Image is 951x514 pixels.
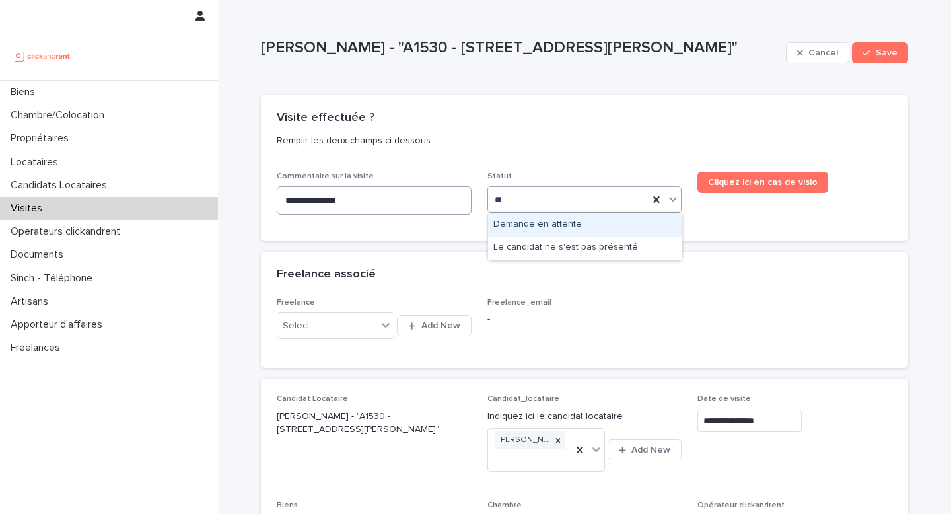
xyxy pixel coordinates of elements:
[277,135,887,147] p: Remplir les deux champs ci dessous
[277,410,472,437] p: [PERSON_NAME] - "A1530 - [STREET_ADDRESS][PERSON_NAME]"
[277,395,348,403] span: Candidat Locataire
[5,86,46,98] p: Biens
[708,178,818,187] span: Cliquez ici en cas de visio
[487,501,522,509] span: Chambre
[697,172,828,193] a: Cliquez ici en cas de visio
[277,172,374,180] span: Commentaire sur la visite
[697,395,751,403] span: Date de visite
[786,42,849,63] button: Cancel
[697,501,785,509] span: Opérateur clickandrent
[487,410,682,423] p: Indiquez ici le candidat locataire
[5,109,115,122] p: Chambre/Colocation
[5,248,74,261] p: Documents
[852,42,908,63] button: Save
[261,38,781,57] p: [PERSON_NAME] - "A1530 - [STREET_ADDRESS][PERSON_NAME]"
[277,501,298,509] span: Biens
[495,431,551,449] div: [PERSON_NAME]
[608,439,682,460] button: Add New
[5,132,79,145] p: Propriétaires
[487,312,682,326] p: -
[487,395,559,403] span: Candidat_locataire
[488,237,682,260] div: Le candidat ne s'est pas présenté
[5,202,53,215] p: Visites
[808,48,838,57] span: Cancel
[5,179,118,192] p: Candidats Locataires
[5,342,71,354] p: Freelances
[397,315,471,336] button: Add New
[631,445,670,455] span: Add New
[5,295,59,308] p: Artisans
[5,156,69,168] p: Locataires
[5,318,113,331] p: Apporteur d'affaires
[876,48,898,57] span: Save
[5,272,103,285] p: Sinch - Téléphone
[277,299,315,307] span: Freelance
[283,319,316,333] div: Select...
[11,43,75,69] img: UCB0brd3T0yccxBKYDjQ
[487,299,551,307] span: Freelance_email
[487,172,512,180] span: Statut
[488,213,682,237] div: Demande en attente
[421,321,460,330] span: Add New
[277,111,374,126] h2: Visite effectuée ?
[277,268,376,282] h2: Freelance associé
[5,225,131,238] p: Operateurs clickandrent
